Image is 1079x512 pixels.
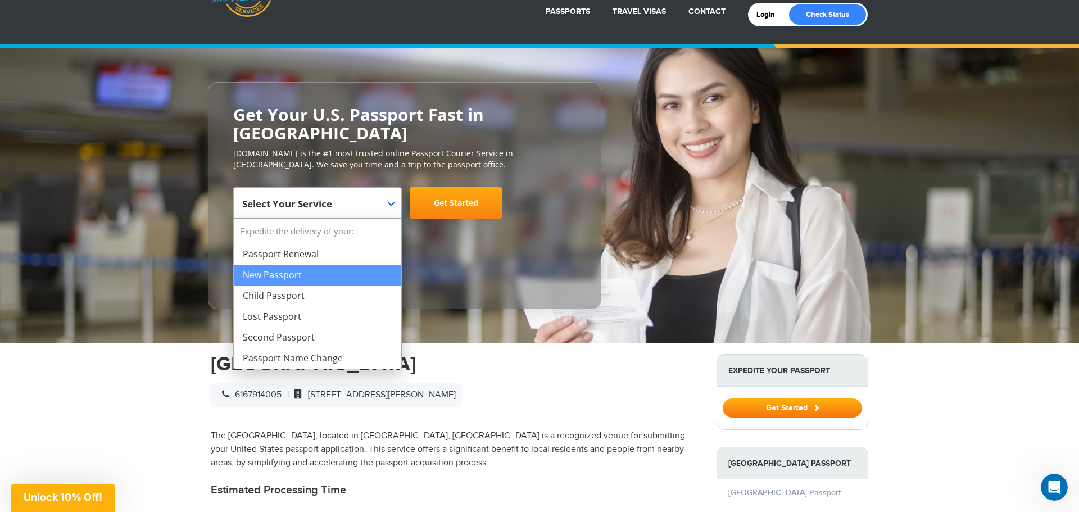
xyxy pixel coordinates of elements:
[216,389,282,400] span: 6167914005
[717,447,868,479] strong: [GEOGRAPHIC_DATA] Passport
[11,484,115,512] div: Unlock 10% Off!
[211,383,461,407] div: |
[211,483,700,497] h2: Estimated Processing Time
[234,265,401,286] li: New Passport
[211,354,700,374] h1: [GEOGRAPHIC_DATA]
[234,306,401,327] li: Lost Passport
[242,197,332,210] span: Select Your Service
[1041,474,1068,501] iframe: Intercom live chat
[233,105,576,142] h2: Get Your U.S. Passport Fast in [GEOGRAPHIC_DATA]
[234,219,401,369] li: Expedite the delivery of your:
[289,389,456,400] span: [STREET_ADDRESS][PERSON_NAME]
[233,187,402,219] span: Select Your Service
[24,491,102,503] span: Unlock 10% Off!
[233,224,576,235] span: Starting at $199 + government fees
[613,7,666,16] a: Travel Visas
[233,148,576,170] p: [DOMAIN_NAME] is the #1 most trusted online Passport Courier Service in [GEOGRAPHIC_DATA]. We sav...
[410,187,502,219] a: Get Started
[546,7,590,16] a: Passports
[234,244,401,265] li: Passport Renewal
[756,10,783,19] a: Login
[717,355,868,387] strong: Expedite Your Passport
[211,429,700,470] p: The [GEOGRAPHIC_DATA], located in [GEOGRAPHIC_DATA], [GEOGRAPHIC_DATA] is a recognized venue for ...
[723,398,862,418] button: Get Started
[728,488,841,497] a: [GEOGRAPHIC_DATA] Passport
[789,4,866,25] a: Check Status
[242,192,390,223] span: Select Your Service
[688,7,726,16] a: Contact
[723,403,862,412] a: Get Started
[234,348,401,369] li: Passport Name Change
[234,327,401,348] li: Second Passport
[234,219,401,244] strong: Expedite the delivery of your:
[234,286,401,306] li: Child Passport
